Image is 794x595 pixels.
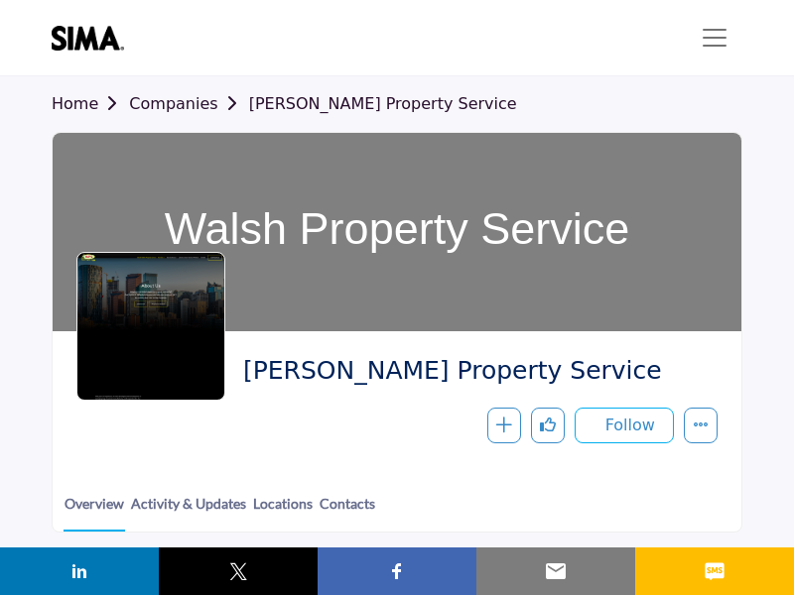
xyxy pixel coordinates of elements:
[226,559,250,583] img: twitter sharing button
[687,18,742,58] button: Toggle navigation
[703,559,727,583] img: sms sharing button
[544,559,568,583] img: email sharing button
[575,408,674,443] button: Follow
[52,26,134,51] img: site Logo
[684,408,718,443] button: More details
[249,94,517,113] a: [PERSON_NAME] Property Service
[252,493,314,530] a: Locations
[52,94,129,113] a: Home
[319,493,376,530] a: Contacts
[385,559,409,583] img: facebook sharing button
[67,559,91,583] img: linkedin sharing button
[129,94,248,113] a: Companies
[64,493,125,532] a: Overview
[531,408,565,443] button: Like
[243,355,703,388] span: Walsh Property Service
[130,493,247,530] a: Activity & Updates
